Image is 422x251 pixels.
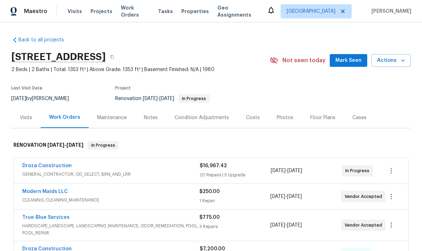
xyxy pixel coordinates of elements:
[22,197,199,204] span: CLEANING, CLEANING_MAINTENANCE
[335,56,362,65] span: Mark Seen
[352,114,367,121] div: Cases
[11,66,270,73] span: 2 Beds | 2 Baths | Total: 1353 ft² | Above Grade: 1353 ft² | Basement Finished: N/A | 1980
[143,96,174,101] span: -
[24,8,47,15] span: Maestro
[11,86,42,90] span: Last Visit Date
[282,57,326,64] span: Not seen today
[200,163,227,168] span: $16,967.42
[330,54,367,67] button: Mark Seen
[158,9,173,14] span: Tasks
[270,223,285,228] span: [DATE]
[199,197,270,204] div: 1 Repair
[22,215,70,220] a: True-Blue Services
[199,215,220,220] span: $775.00
[115,86,131,90] span: Project
[115,96,210,101] span: Renovation
[88,142,118,149] span: In Progress
[22,171,200,178] span: GENERAL_CONTRACTOR, OD_SELECT, BRN_AND_LRR
[345,193,385,200] span: Vendor Accepted
[270,194,285,199] span: [DATE]
[199,223,270,230] div: 3 Repairs
[270,193,302,200] span: -
[175,114,229,121] div: Condition Adjustments
[11,36,79,43] a: Back to all projects
[11,134,411,157] div: RENOVATION [DATE]-[DATE]In Progress
[287,168,302,173] span: [DATE]
[66,142,83,147] span: [DATE]
[47,142,64,147] span: [DATE]
[97,114,127,121] div: Maintenance
[345,222,385,229] span: Vendor Accepted
[159,96,174,101] span: [DATE]
[246,114,260,121] div: Costs
[271,168,286,173] span: [DATE]
[47,142,83,147] span: -
[181,8,209,15] span: Properties
[13,141,83,150] h6: RENOVATION
[22,189,68,194] a: Modern Maids LLC
[199,189,220,194] span: $250.00
[144,114,158,121] div: Notes
[217,4,258,18] span: Geo Assignments
[90,8,112,15] span: Projects
[11,96,26,101] span: [DATE]
[371,54,411,67] button: Actions
[287,223,302,228] span: [DATE]
[287,8,335,15] span: [GEOGRAPHIC_DATA]
[20,114,32,121] div: Visits
[345,167,372,174] span: In Progress
[310,114,335,121] div: Floor Plans
[270,222,302,229] span: -
[271,167,302,174] span: -
[369,8,411,15] span: [PERSON_NAME]
[22,222,199,237] span: HARDSCAPE_LANDSCAPE, LANDSCAPING_MAINTENANCE, ODOR_REMEDIATION, POOL, POOL_REPAIR
[179,97,209,101] span: In Progress
[377,56,405,65] span: Actions
[11,94,77,103] div: by [PERSON_NAME]
[287,194,302,199] span: [DATE]
[106,51,118,63] button: Copy Address
[277,114,293,121] div: Photos
[68,8,82,15] span: Visits
[200,171,271,179] div: 20 Repairs | 5 Upgrade
[143,96,158,101] span: [DATE]
[121,4,150,18] span: Work Orders
[49,114,80,121] div: Work Orders
[22,163,72,168] a: Droza Construction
